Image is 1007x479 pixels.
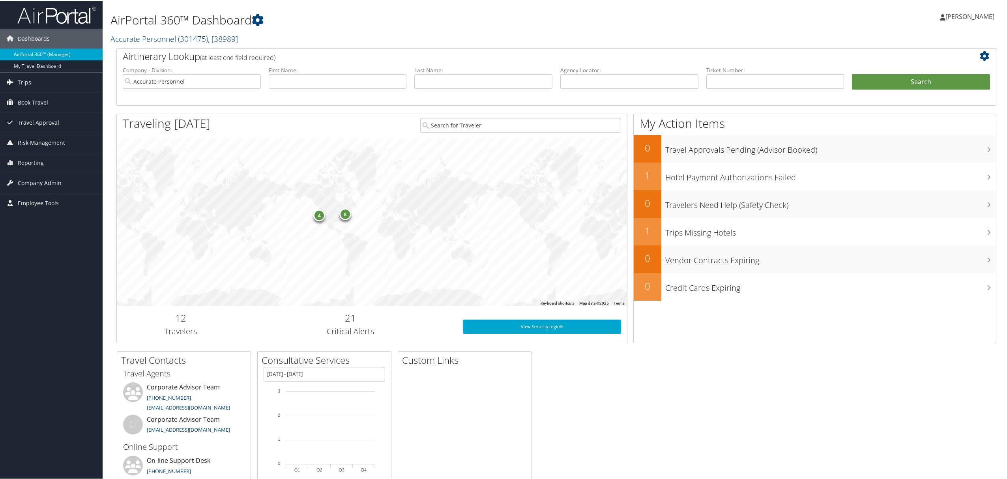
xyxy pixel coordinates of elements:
h2: 21 [250,311,451,324]
h2: 1 [634,168,661,181]
text: Q2 [316,467,322,472]
label: Ticket Number: [706,65,844,73]
h3: Online Support [123,441,245,452]
button: Keyboard shortcuts [541,300,575,305]
h3: Vendor Contracts Expiring [665,250,996,265]
h3: Credit Cards Expiring [665,278,996,293]
h3: Travelers [123,325,238,336]
span: Book Travel [18,92,48,112]
h2: 1 [634,223,661,237]
h3: Trips Missing Hotels [665,223,996,238]
span: Dashboards [18,28,50,48]
span: (at least one field required) [200,52,275,61]
div: 8 [339,207,351,219]
h2: Airtinerary Lookup [123,49,917,62]
a: 1Trips Missing Hotels [634,217,996,245]
tspan: 0 [278,460,280,465]
h3: Critical Alerts [250,325,451,336]
tspan: 2 [278,412,280,417]
text: Q1 [294,467,300,472]
h2: 0 [634,196,661,209]
a: [PERSON_NAME] [940,4,1002,28]
h2: 12 [123,311,238,324]
tspan: 3 [278,388,280,393]
a: 0Vendor Contracts Expiring [634,245,996,272]
a: 0Travel Approvals Pending (Advisor Booked) [634,134,996,162]
input: Search for Traveler [420,117,621,132]
a: Accurate Personnel [110,33,238,43]
h3: Travel Agents [123,367,245,378]
div: 4 [313,209,325,221]
h2: 0 [634,279,661,292]
h2: 0 [634,140,661,154]
span: [PERSON_NAME] [945,11,994,20]
a: Terms (opens in new tab) [614,300,625,305]
li: Corporate Advisor Team [119,382,249,414]
a: [EMAIL_ADDRESS][DOMAIN_NAME] [147,425,230,432]
h3: Travel Approvals Pending (Advisor Booked) [665,140,996,155]
a: [EMAIL_ADDRESS][DOMAIN_NAME] [147,403,230,410]
a: [PHONE_NUMBER] [147,393,191,400]
span: Employee Tools [18,193,59,212]
h3: Travelers Need Help (Safety Check) [665,195,996,210]
div: CT [123,414,143,434]
button: Search [852,73,990,89]
label: Agency Locator: [560,65,698,73]
img: Google [119,295,145,305]
a: 0Credit Cards Expiring [634,272,996,300]
label: First Name: [269,65,407,73]
span: Travel Approval [18,112,59,132]
tspan: 1 [278,436,280,441]
h1: Traveling [DATE] [123,114,210,131]
img: airportal-logo.png [17,5,96,24]
a: Open this area in Google Maps (opens a new window) [119,295,145,305]
h1: AirPortal 360™ Dashboard [110,11,705,28]
h2: 0 [634,251,661,264]
text: Q4 [361,467,367,472]
h2: Consultative Services [262,353,391,366]
h3: Hotel Payment Authorizations Failed [665,167,996,182]
a: 1Hotel Payment Authorizations Failed [634,162,996,189]
label: Last Name: [414,65,552,73]
span: Trips [18,72,31,92]
span: Risk Management [18,132,65,152]
h1: My Action Items [634,114,996,131]
h2: Custom Links [402,353,532,366]
span: Reporting [18,152,44,172]
span: Map data ©2025 [579,300,609,305]
a: 0Travelers Need Help (Safety Check) [634,189,996,217]
label: Company - Division: [123,65,261,73]
span: Company Admin [18,172,62,192]
text: Q3 [339,467,344,472]
a: View SecurityLogic® [463,319,621,333]
h2: Travel Contacts [121,353,251,366]
span: ( 301475 ) [178,33,208,43]
a: [PHONE_NUMBER] [147,467,191,474]
span: , [ 38989 ] [208,33,238,43]
li: Corporate Advisor Team [119,414,249,440]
